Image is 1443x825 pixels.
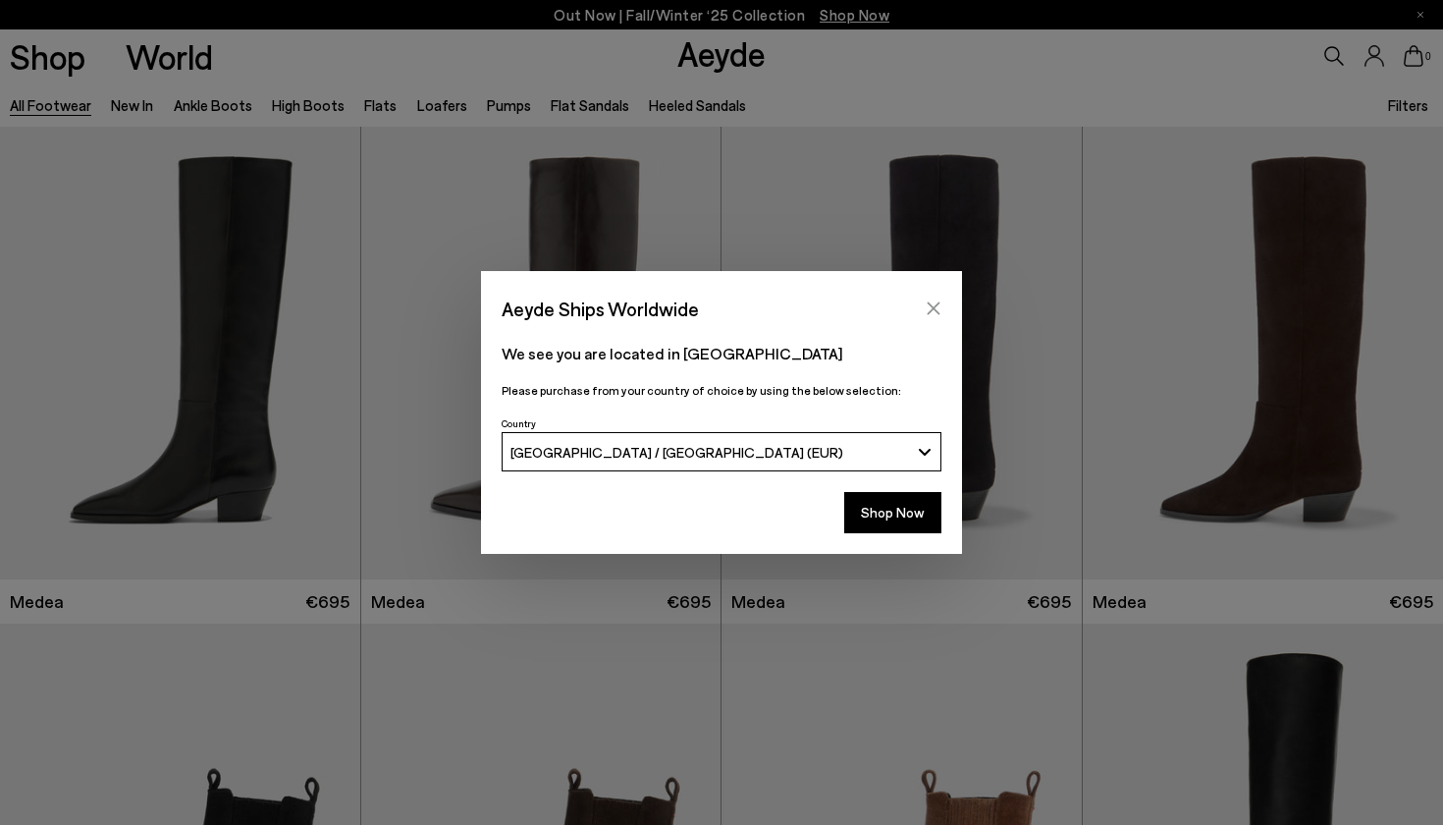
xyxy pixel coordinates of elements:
[502,417,536,429] span: Country
[502,292,699,326] span: Aeyde Ships Worldwide
[510,444,843,461] span: [GEOGRAPHIC_DATA] / [GEOGRAPHIC_DATA] (EUR)
[919,294,948,323] button: Close
[844,492,941,533] button: Shop Now
[502,342,941,365] p: We see you are located in [GEOGRAPHIC_DATA]
[502,381,941,400] p: Please purchase from your country of choice by using the below selection:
